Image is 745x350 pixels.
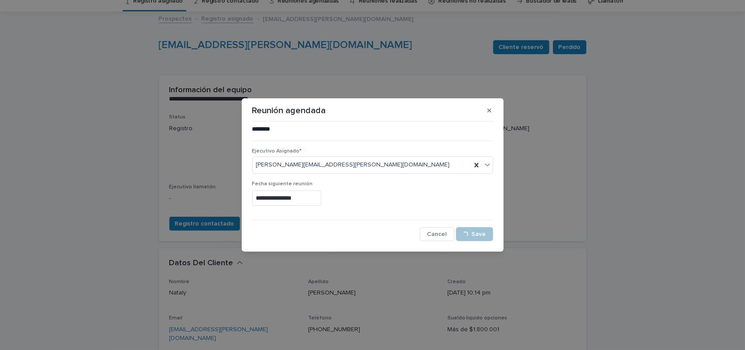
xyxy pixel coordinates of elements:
span: Fecha siguiente reunión [252,181,313,187]
span: Cancel [427,231,447,237]
span: Ejecutivo Asignado [252,149,302,154]
button: Cancel [420,227,454,241]
p: Reunión agendada [252,105,326,116]
button: Save [456,227,493,241]
span: Save [472,231,486,237]
span: [PERSON_NAME][EMAIL_ADDRESS][PERSON_NAME][DOMAIN_NAME] [256,160,450,170]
